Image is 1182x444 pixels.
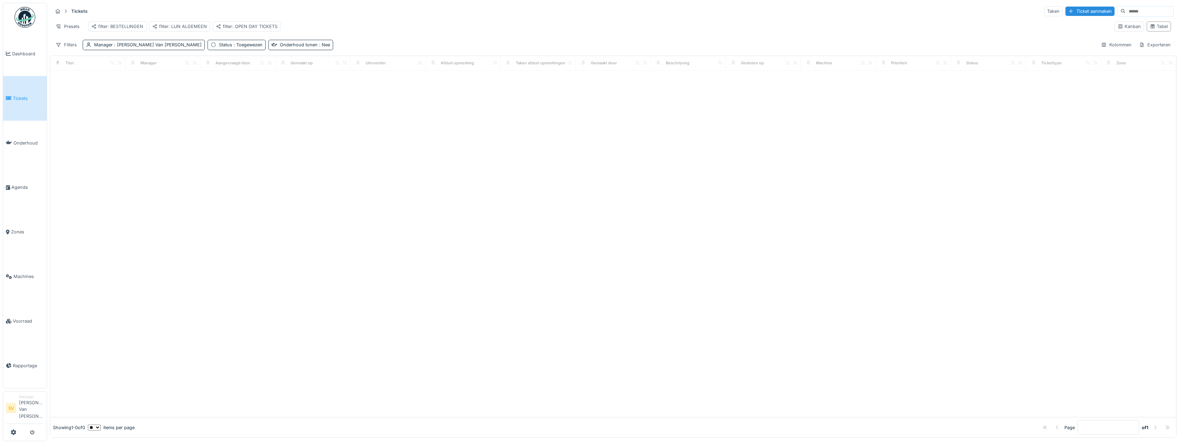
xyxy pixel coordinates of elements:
div: Gemaakt op [291,60,313,66]
div: filter: OPEN DAY TICKETS [216,23,277,30]
a: Onderhoud [3,121,47,165]
a: Voorraad [3,299,47,343]
div: Uitvoerder [366,60,386,66]
img: Badge_color-CXgf-gQk.svg [15,7,35,28]
strong: of 1 [1142,424,1148,431]
div: Prioriteit [891,60,907,66]
div: Manager [94,41,202,48]
div: Taken [1044,6,1063,16]
a: Zones [3,210,47,254]
div: Titel [65,60,74,66]
div: Kanban [1118,23,1141,30]
div: items per page [88,424,135,431]
span: Rapportage [13,362,44,369]
div: Aangevraagd door [216,60,250,66]
span: Tickets [13,95,44,102]
span: Zones [11,229,44,235]
div: Afsluit opmerking [441,60,474,66]
div: Machine [816,60,832,66]
div: Beschrijving [666,60,689,66]
a: Dashboard [3,31,47,76]
div: Manager [140,60,157,66]
li: [PERSON_NAME] Van [PERSON_NAME] [19,394,44,422]
div: Status [219,41,263,48]
div: Kolommen [1098,40,1135,50]
div: Filters [53,40,80,50]
div: filter: LIJN ALGEMEEN [152,23,207,30]
span: Dashboard [12,50,44,57]
span: : [PERSON_NAME] Van [PERSON_NAME] [113,42,202,47]
span: : Toegewezen [232,42,263,47]
li: SV [6,403,16,413]
div: Tickettype [1041,60,1062,66]
div: Zone [1116,60,1126,66]
div: Taken afsluit opmerkingen [516,60,565,66]
a: SV Manager[PERSON_NAME] Van [PERSON_NAME] [6,394,44,424]
div: Status [966,60,978,66]
a: Agenda [3,165,47,210]
span: Agenda [11,184,44,191]
a: Rapportage [3,343,47,388]
div: Manager [19,394,44,399]
span: Voorraad [13,318,44,324]
div: Page [1064,424,1075,431]
span: : Nee [318,42,330,47]
span: Onderhoud [13,140,44,146]
div: Tabel [1150,23,1168,30]
div: Gesloten op [741,60,764,66]
div: Presets [53,21,83,31]
div: Showing 1 - 0 of 0 [53,424,85,431]
div: Gemaakt door [591,60,617,66]
strong: Tickets [68,8,90,15]
div: Onderhoud tonen [280,41,330,48]
a: Tickets [3,76,47,121]
span: Machines [13,273,44,280]
div: Ticket aanmaken [1065,7,1115,16]
div: Exporteren [1136,40,1174,50]
a: Machines [3,254,47,299]
div: filter: BESTELLINGEN [91,23,143,30]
